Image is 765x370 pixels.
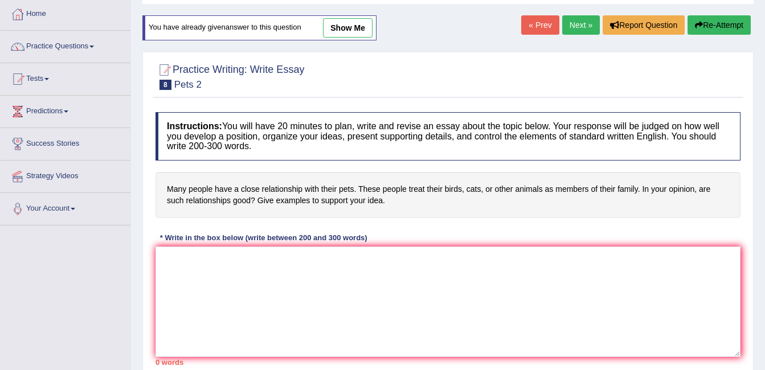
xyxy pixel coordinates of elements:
h2: Practice Writing: Write Essay [156,61,304,90]
a: Predictions [1,96,130,124]
button: Re-Attempt [688,15,751,35]
a: « Prev [521,15,559,35]
h4: Many people have a close relationship with their pets. These people treat their birds, cats, or o... [156,172,741,218]
a: Strategy Videos [1,161,130,189]
span: 8 [159,80,171,90]
small: Pets 2 [174,79,202,90]
a: Practice Questions [1,31,130,59]
div: You have already given answer to this question [142,15,377,40]
a: Success Stories [1,128,130,157]
a: Next » [562,15,600,35]
a: Tests [1,63,130,92]
a: Your Account [1,193,130,221]
h4: You will have 20 minutes to plan, write and revise an essay about the topic below. Your response ... [156,112,741,161]
div: * Write in the box below (write between 200 and 300 words) [156,232,371,243]
button: Report Question [603,15,685,35]
div: 0 words [156,357,741,368]
a: show me [323,18,373,38]
b: Instructions: [167,121,222,131]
